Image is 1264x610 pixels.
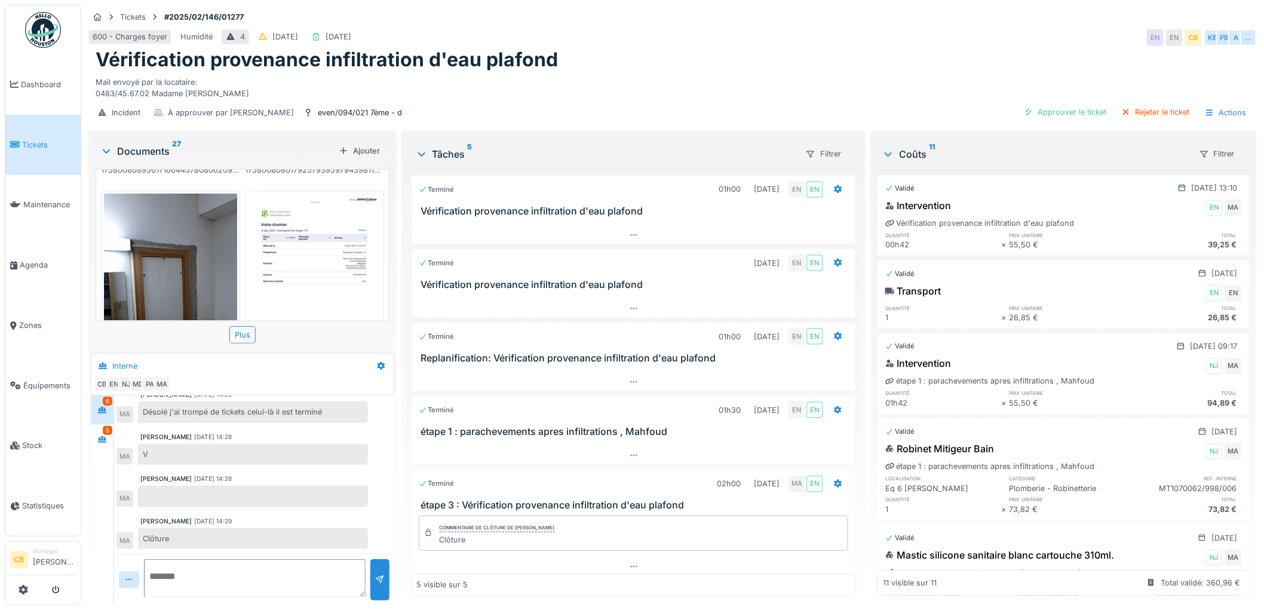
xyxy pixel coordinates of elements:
sup: 11 [929,147,935,161]
sup: 5 [468,147,473,161]
div: Actions [1199,104,1252,121]
div: Intervention [885,356,951,370]
div: [DATE] [754,331,780,342]
div: Total validé: 360,96 € [1161,577,1240,588]
a: Dashboard [5,54,81,115]
div: Coûts [882,147,1189,161]
div: Tâches [416,147,796,161]
div: [PERSON_NAME] [140,433,192,442]
div: EN [1206,200,1223,216]
div: Terminé [419,405,455,415]
div: Plomberie - Robinetterie [1010,483,1126,494]
div: [DATE] [1212,268,1238,279]
div: [PERSON_NAME] [140,517,192,526]
div: Mastic silicone sanitaire blanc cartouche 310ml. [885,548,1114,562]
div: Manager [33,547,76,556]
div: 600 - Charges foyer [93,31,167,42]
div: [PERSON_NAME] [140,474,192,483]
h6: quantité [885,495,1002,503]
div: … [1240,29,1257,46]
div: Humidité [180,31,213,42]
div: Robinet Mitigeur Bain [885,442,994,456]
div: Validé [885,427,915,437]
div: EN [789,328,805,345]
a: Équipements [5,355,81,416]
div: Interne [112,360,137,372]
div: EN [806,401,823,418]
div: EN [806,181,823,198]
div: MA [1225,549,1242,566]
div: [DATE] 09:17 [1191,341,1238,352]
div: A [1228,29,1245,46]
div: × [1002,397,1010,409]
div: Incident [112,107,140,118]
h6: total [1125,304,1242,312]
div: [DATE] [754,404,780,416]
span: Tickets [22,139,76,151]
div: × [1002,312,1010,323]
div: 11 visible sur 11 [883,577,937,588]
div: MA [116,406,133,423]
h6: localisation [885,474,1002,482]
div: Plus [229,326,256,344]
div: MA [116,532,133,549]
h3: Vérification provenance infiltration d'eau plafond [421,206,851,217]
div: EN [806,476,823,492]
div: [DATE] [326,31,351,42]
div: EN [1225,285,1242,302]
div: À approuver par [PERSON_NAME] [168,107,294,118]
div: Ajouter [334,143,385,159]
div: 1 [885,504,1002,515]
h6: quantité [885,389,1002,397]
div: NJ [1206,443,1223,460]
div: 94,89 € [1125,397,1242,409]
div: NJ [1206,358,1223,375]
div: 01h42 [885,397,1002,409]
div: [DATE] [754,258,780,269]
div: 73,82 € [1125,504,1242,515]
img: xmcs4v4x16k8hfis8vh7dv3zujs8 [248,194,381,382]
a: Stock [5,416,81,476]
div: 39,25 € [1125,239,1242,250]
div: Documents [100,144,334,158]
div: [DATE] [1212,532,1238,544]
div: Terminé [419,332,455,342]
div: 55,50 € [1010,397,1126,409]
h6: prix unitaire [1010,389,1126,397]
h3: étape 3 : Vérification provenance infiltration d'eau plafond [421,499,851,511]
div: MA [116,491,133,507]
div: NJ [118,376,134,393]
div: NJ [1206,549,1223,566]
h6: total [1125,495,1242,503]
div: [DATE] 14:28 [194,474,232,483]
h3: étape 1 : parachevements apres infiltrations , Mahfoud [421,426,851,437]
div: even/094/021 7ème - d [318,107,402,118]
div: [DATE] 14:29 [194,517,232,526]
h6: catégorie [1010,474,1126,482]
div: [DATE] 13:10 [1192,182,1238,194]
h3: Vérification provenance infiltration d'eau plafond [421,279,851,290]
div: 4 [240,31,245,42]
div: 26,85 € [1125,312,1242,323]
div: Validé [885,533,915,543]
span: Statistiques [22,500,76,511]
div: 26,85 € [1010,312,1126,323]
div: 01h00 [719,331,741,342]
a: Statistiques [5,476,81,536]
div: MD [130,376,146,393]
h6: total [1125,389,1242,397]
h3: Replanification: Vérification provenance infiltration d'eau plafond [421,352,851,364]
a: CB Manager[PERSON_NAME] [10,547,76,575]
div: 1758008089561716644578080620904.jpg [101,164,240,176]
img: uicpxhsqzncqdsqhvgtr39iggmjg [104,194,237,371]
div: [DATE] [754,478,780,489]
div: Vérification provenance infiltration d'eau plafond [885,217,1074,229]
div: EN [806,255,823,271]
span: Agenda [20,259,76,271]
div: EN [806,328,823,345]
div: Validé [885,269,915,279]
div: 01h00 [719,183,741,195]
div: [DATE] [754,183,780,195]
div: EN [789,401,805,418]
div: 5 [103,426,112,435]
